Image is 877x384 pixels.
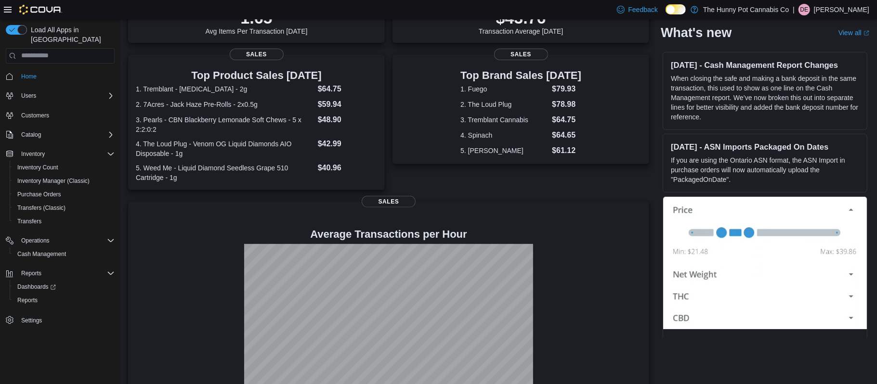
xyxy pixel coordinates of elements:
span: Users [17,90,115,102]
button: Customers [2,108,118,122]
span: Reports [13,294,115,306]
button: Purchase Orders [10,188,118,201]
button: Home [2,69,118,83]
button: Users [2,89,118,102]
a: Transfers (Classic) [13,202,69,214]
button: Transfers [10,215,118,228]
dt: 5. [PERSON_NAME] [460,146,548,155]
a: Inventory Manager (Classic) [13,175,93,187]
div: Avg Items Per Transaction [DATE] [206,8,308,35]
button: Operations [2,234,118,247]
h3: [DATE] - ASN Imports Packaged On Dates [671,142,859,152]
span: Transfers [17,218,41,225]
span: Transfers (Classic) [13,202,115,214]
span: Customers [21,112,49,119]
span: Inventory Manager (Classic) [17,177,90,185]
button: Reports [10,294,118,307]
button: Reports [2,267,118,280]
a: Dashboards [13,281,60,293]
button: Inventory Manager (Classic) [10,174,118,188]
span: Inventory [17,148,115,160]
span: Purchase Orders [17,191,61,198]
span: Inventory Manager (Classic) [13,175,115,187]
svg: External link [864,30,869,36]
span: Load All Apps in [GEOGRAPHIC_DATA] [27,25,115,44]
h3: [DATE] - Cash Management Report Changes [671,60,859,70]
dd: $48.90 [318,114,377,126]
img: Cova [19,5,62,14]
p: The Hunny Pot Cannabis Co [703,4,789,15]
span: Feedback [628,5,658,14]
dt: 4. The Loud Plug - Venom OG Liquid Diamonds AIO Disposable - 1g [136,139,314,158]
h3: [DATE] - Product Filtering in Beta in v1.32 [671,337,859,346]
button: Inventory [17,148,49,160]
dt: 3. Tremblant Cannabis [460,115,548,125]
dt: 1. Tremblant - [MEDICAL_DATA] - 2g [136,84,314,94]
h2: What's new [661,25,732,40]
span: Transfers [13,216,115,227]
button: Catalog [2,128,118,141]
p: If you are using the Ontario ASN format, the ASN Import in purchase orders will now automatically... [671,155,859,184]
a: Reports [13,294,41,306]
span: Inventory [21,150,45,158]
a: Cash Management [13,248,70,260]
h3: Top Product Sales [DATE] [136,70,377,81]
dt: 5. Weed Me - Liquid Diamond Seedless Grape 510 Cartridge - 1g [136,163,314,182]
button: Inventory Count [10,161,118,174]
a: Purchase Orders [13,189,65,200]
span: Inventory Count [13,162,115,173]
dd: $78.98 [552,99,581,110]
dd: $42.99 [318,138,377,150]
span: Users [21,92,36,100]
span: Sales [362,196,416,207]
button: Users [17,90,40,102]
a: Settings [17,315,46,326]
span: Transfers (Classic) [17,204,65,212]
span: Sales [494,49,548,60]
nav: Complex example [6,65,115,352]
dd: $40.96 [318,162,377,174]
span: Home [17,70,115,82]
button: Transfers (Classic) [10,201,118,215]
a: View allExternal link [838,29,869,37]
span: Cash Management [17,250,66,258]
dt: 1. Fuego [460,84,548,94]
dt: 3. Pearls - CBN Blackberry Lemonade Soft Chews - 5 x 2:2:0:2 [136,115,314,134]
a: Customers [17,110,53,121]
dt: 2. 7Acres - Jack Haze Pre-Rolls - 2x0.5g [136,100,314,109]
a: Transfers [13,216,45,227]
button: Settings [2,313,118,327]
button: Cash Management [10,247,118,261]
dd: $64.65 [552,129,581,141]
dd: $79.93 [552,83,581,95]
p: [PERSON_NAME] [814,4,869,15]
button: Operations [17,235,53,246]
button: Catalog [17,129,45,141]
a: Home [17,71,40,82]
span: Customers [17,109,115,121]
button: Reports [17,268,45,279]
span: Catalog [17,129,115,141]
p: | [793,4,795,15]
span: DE [800,4,809,15]
dd: $59.94 [318,99,377,110]
span: Sales [230,49,284,60]
h4: Average Transactions per Hour [136,229,641,240]
dd: $64.75 [318,83,377,95]
dt: 2. The Loud Plug [460,100,548,109]
span: Catalog [21,131,41,139]
span: Reports [21,269,41,277]
span: Operations [21,237,50,244]
span: Cash Management [13,248,115,260]
span: Settings [17,314,115,326]
span: Reports [17,268,115,279]
span: Home [21,73,37,80]
a: Inventory Count [13,162,62,173]
dd: $64.75 [552,114,581,126]
span: Operations [17,235,115,246]
span: Reports [17,296,38,304]
p: When closing the safe and making a bank deposit in the same transaction, this used to show as one... [671,74,859,122]
span: Dashboards [17,283,56,291]
dt: 4. Spinach [460,130,548,140]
